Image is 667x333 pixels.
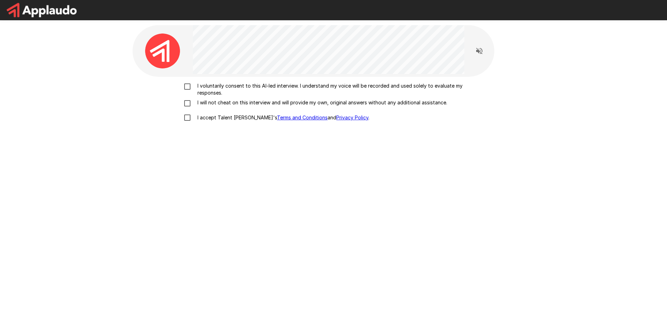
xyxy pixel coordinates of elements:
p: I accept Talent [PERSON_NAME]'s and . [195,114,369,121]
p: I voluntarily consent to this AI-led interview. I understand my voice will be recorded and used s... [195,82,487,96]
a: Privacy Policy [336,114,368,120]
a: Terms and Conditions [277,114,328,120]
button: Read questions aloud [472,44,486,58]
p: I will not cheat on this interview and will provide my own, original answers without any addition... [195,99,447,106]
img: applaudo_avatar.png [145,34,180,68]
